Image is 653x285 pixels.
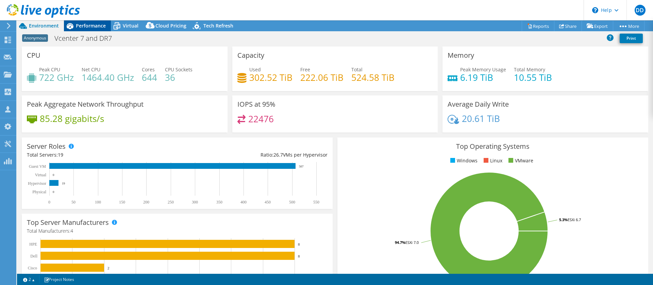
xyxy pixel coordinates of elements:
[29,22,59,29] span: Environment
[613,21,644,31] a: More
[22,34,48,42] span: Anonymous
[28,266,37,270] text: Cisco
[249,66,261,73] span: Used
[237,101,275,108] h3: IOPS at 95%
[30,254,37,259] text: Dell
[123,22,138,29] span: Virtual
[582,21,613,31] a: Export
[27,143,66,150] h3: Server Roles
[168,200,174,204] text: 250
[27,151,177,159] div: Total Servers:
[482,157,502,164] li: Linux
[35,173,47,177] text: Virtual
[216,200,222,204] text: 350
[107,266,110,270] text: 2
[27,52,40,59] h3: CPU
[460,74,506,81] h4: 6.19 TiB
[448,101,509,108] h3: Average Daily Write
[18,275,39,284] a: 2
[143,200,149,204] text: 200
[300,66,310,73] span: Free
[554,21,582,31] a: Share
[48,200,50,204] text: 0
[620,34,643,43] a: Print
[514,66,545,73] span: Total Memory
[460,66,506,73] span: Peak Memory Usage
[462,115,500,122] h4: 20.61 TiB
[32,190,46,194] text: Physical
[507,157,533,164] li: VMware
[448,52,474,59] h3: Memory
[71,200,76,204] text: 50
[119,200,125,204] text: 150
[70,228,73,234] span: 4
[265,200,271,204] text: 450
[39,74,74,81] h4: 722 GHz
[28,181,46,186] text: Hypervisor
[165,74,192,81] h4: 36
[449,157,478,164] li: Windows
[395,240,405,245] tspan: 94.7%
[237,52,264,59] h3: Capacity
[559,217,568,222] tspan: 5.3%
[522,21,554,31] a: Reports
[592,7,598,13] svg: \n
[273,152,283,158] span: 26.7
[51,35,122,42] h1: Vcenter 7 and DR7
[53,173,54,177] text: 0
[39,66,60,73] span: Peak CPU
[298,254,300,258] text: 8
[40,115,104,122] h4: 85.28 gigabits/s
[248,115,274,123] h4: 22476
[27,219,109,226] h3: Top Server Manufacturers
[405,240,419,245] tspan: ESXi 7.0
[39,275,79,284] a: Project Notes
[142,66,155,73] span: Cores
[192,200,198,204] text: 300
[313,200,319,204] text: 550
[351,66,363,73] span: Total
[29,164,46,169] text: Guest VM
[76,22,106,29] span: Performance
[568,217,581,222] tspan: ESXi 6.7
[299,165,304,168] text: 507
[289,200,295,204] text: 500
[27,101,144,108] h3: Peak Aggregate Network Throughput
[635,5,646,16] span: DD
[300,74,344,81] h4: 222.06 TiB
[514,74,552,81] h4: 10.55 TiB
[155,22,186,29] span: Cloud Pricing
[53,190,54,194] text: 0
[62,182,65,185] text: 19
[249,74,292,81] h4: 302.52 TiB
[177,151,328,159] div: Ratio: VMs per Hypervisor
[240,200,247,204] text: 400
[27,227,328,235] h4: Total Manufacturers:
[95,200,101,204] text: 100
[58,152,63,158] span: 19
[165,66,192,73] span: CPU Sockets
[82,66,100,73] span: Net CPU
[82,74,134,81] h4: 1464.40 GHz
[342,143,643,150] h3: Top Operating Systems
[142,74,157,81] h4: 644
[29,242,37,247] text: HPE
[298,242,300,246] text: 8
[351,74,395,81] h4: 524.58 TiB
[203,22,233,29] span: Tech Refresh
